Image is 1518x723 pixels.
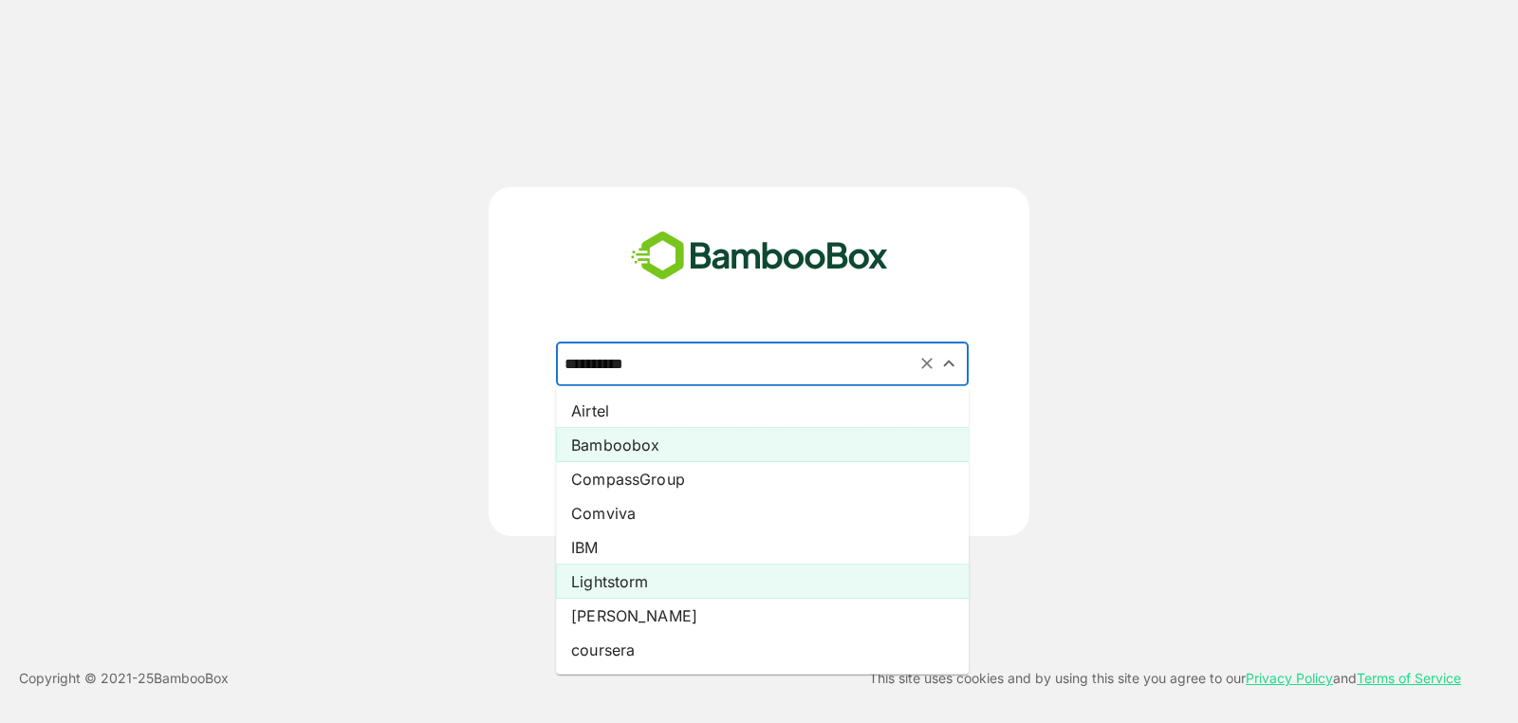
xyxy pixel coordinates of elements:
li: coursera [556,633,969,667]
li: Airtel [556,394,969,428]
li: IBM [556,530,969,565]
button: Clear [916,353,938,375]
a: Privacy Policy [1246,670,1333,686]
li: Bamboobox [556,428,969,462]
img: bamboobox [620,225,898,287]
button: Close [936,351,962,377]
a: Terms of Service [1357,670,1461,686]
li: CompassGroup [556,462,969,496]
p: This site uses cookies and by using this site you agree to our and [869,667,1461,690]
li: [PERSON_NAME] [556,599,969,633]
li: Comviva [556,496,969,530]
p: Copyright © 2021- 25 BambooBox [19,667,229,690]
li: Lightstorm [556,565,969,599]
